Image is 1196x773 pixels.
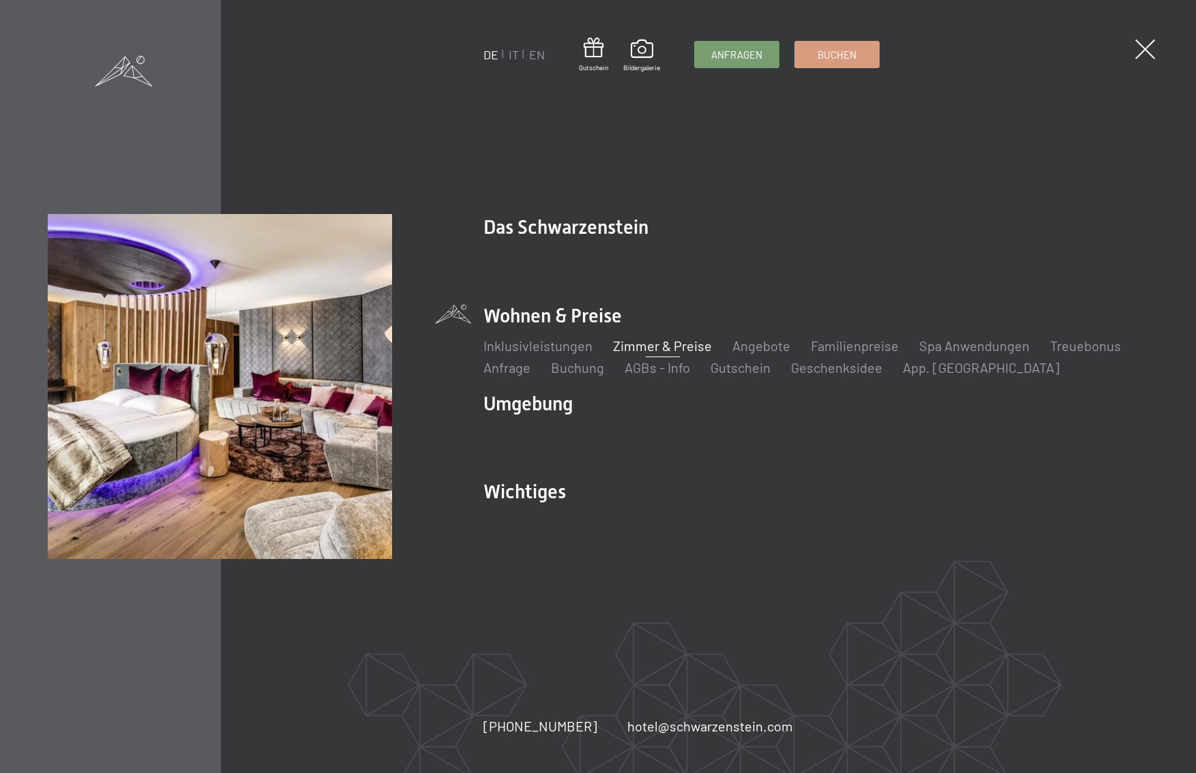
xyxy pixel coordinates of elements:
[483,716,597,736] a: [PHONE_NUMBER]
[818,48,856,62] span: Buchen
[919,337,1030,354] a: Spa Anwendungen
[529,47,545,62] a: EN
[551,359,604,376] a: Buchung
[623,63,660,72] span: Bildergalerie
[732,337,790,354] a: Angebote
[695,42,779,67] a: Anfragen
[613,337,712,354] a: Zimmer & Preise
[579,63,608,72] span: Gutschein
[509,47,519,62] a: IT
[711,359,771,376] a: Gutschein
[791,359,882,376] a: Geschenksidee
[483,337,593,354] a: Inklusivleistungen
[1050,337,1121,354] a: Treuebonus
[627,716,793,736] a: hotel@schwarzenstein.com
[579,37,608,72] a: Gutschein
[623,40,660,72] a: Bildergalerie
[483,359,530,376] a: Anfrage
[811,337,899,354] a: Familienpreise
[625,359,690,376] a: AGBs - Info
[48,214,392,558] img: Romantic Suite mit Bio-Sauna
[483,47,498,62] a: DE
[711,48,762,62] span: Anfragen
[483,718,597,734] span: [PHONE_NUMBER]
[903,359,1060,376] a: App. [GEOGRAPHIC_DATA]
[795,42,879,67] a: Buchen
